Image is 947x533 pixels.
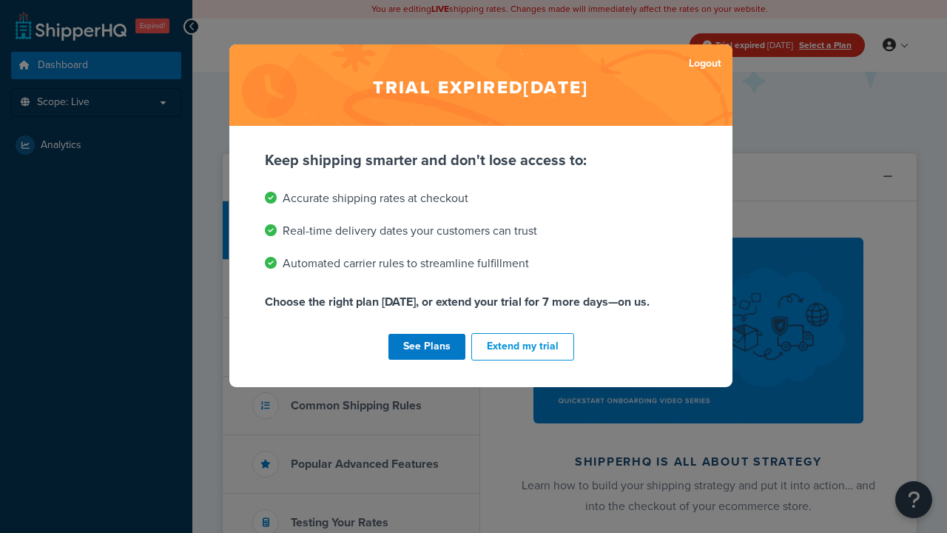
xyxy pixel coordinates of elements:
[265,292,697,312] p: Choose the right plan [DATE], or extend your trial for 7 more days—on us.
[388,334,465,360] a: See Plans
[265,188,697,209] li: Accurate shipping rates at checkout
[265,150,697,170] p: Keep shipping smarter and don't lose access to:
[265,221,697,241] li: Real-time delivery dates your customers can trust
[689,53,721,74] a: Logout
[471,333,574,361] button: Extend my trial
[229,44,732,126] h2: Trial expired [DATE]
[265,253,697,274] li: Automated carrier rules to streamline fulfillment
